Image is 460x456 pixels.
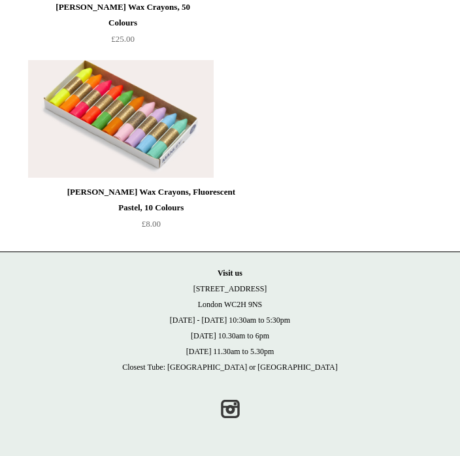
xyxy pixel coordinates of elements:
span: £25.00 [111,34,135,44]
img: Manley Wax Crayons, Fluorescent Pastel, 10 Colours [28,60,214,178]
span: £8.00 [142,219,161,229]
div: [PERSON_NAME] Wax Crayons, Fluorescent Pastel, 10 Colours [57,184,245,216]
a: Instagram [216,395,244,423]
a: Manley Wax Crayons, Fluorescent Pastel, 10 Colours Manley Wax Crayons, Fluorescent Pastel, 10 Col... [54,60,240,178]
a: [PERSON_NAME] Wax Crayons, Fluorescent Pastel, 10 Colours £8.00 [54,178,248,232]
p: [STREET_ADDRESS] London WC2H 9NS [DATE] - [DATE] 10:30am to 5:30pm [DATE] 10.30am to 6pm [DATE] 1... [13,265,447,375]
strong: Visit us [218,269,242,278]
